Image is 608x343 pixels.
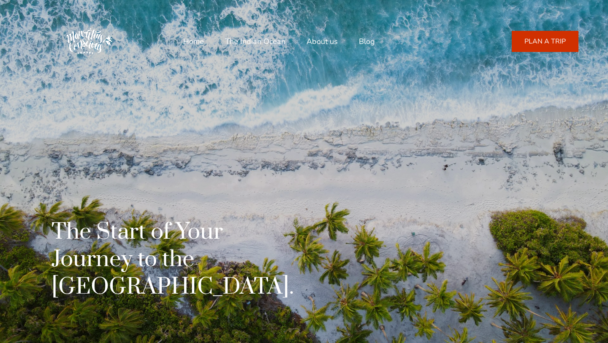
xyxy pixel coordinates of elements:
a: Blog [359,31,375,52]
a: The Indian Ocean [225,31,285,52]
h1: The Start of Your Journey to the [GEOGRAPHIC_DATA]. [52,218,294,301]
a: PLAN A TRIP [512,31,578,52]
a: About us [307,31,338,52]
a: Home [183,31,204,52]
